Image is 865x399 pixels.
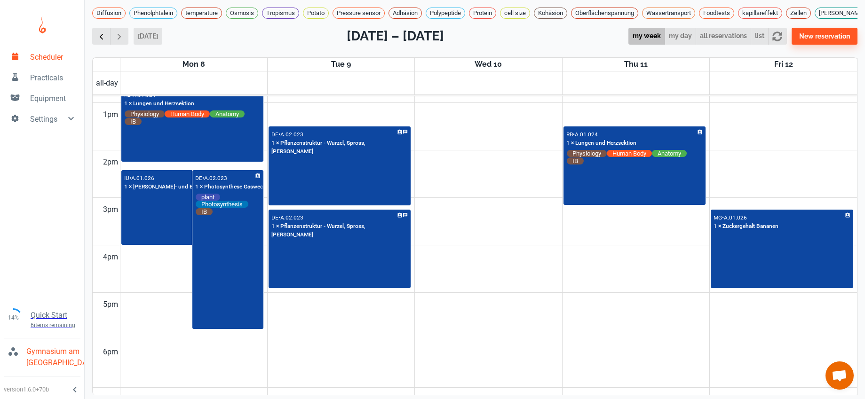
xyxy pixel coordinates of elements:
button: my week [628,28,665,45]
span: Potato [303,8,328,18]
div: 4pm [101,245,120,269]
a: September 11, 2025 [622,58,650,71]
button: my day [665,28,696,45]
span: kapillareffekt [738,8,782,18]
span: Pressure sensor [333,8,384,18]
div: cell size [500,8,530,19]
span: Human Body [165,110,210,118]
a: September 12, 2025 [772,58,795,71]
div: Wassertransport [642,8,695,19]
div: Tropismus [262,8,299,19]
div: kapillareffekt [738,8,782,19]
span: Zellen [786,8,810,18]
p: DE • [195,175,204,181]
p: IU • [124,175,131,181]
span: Anatomy [210,110,245,118]
span: Photosynthesis [196,200,248,208]
p: DE • [271,214,280,221]
button: Previous week [92,28,111,45]
span: Physiology [567,149,607,157]
h2: [DATE] – [DATE] [347,26,444,46]
div: Adhäsion [389,8,422,19]
button: Next week [110,28,128,45]
a: September 9, 2025 [329,58,353,71]
span: all-day [94,78,120,89]
p: A.02.023 [280,131,303,138]
p: 1 × Zuckergehalt Bananen [714,222,778,231]
div: Potato [303,8,329,19]
div: 5pm [101,293,120,316]
p: RB • [566,131,575,138]
div: 2pm [101,150,120,174]
p: A.02.023 [204,175,227,181]
button: all reservations [696,28,751,45]
div: Pressure sensor [333,8,385,19]
div: 3pm [101,198,120,221]
div: Protein [469,8,496,19]
div: Polypeptide [426,8,465,19]
span: Osmosis [226,8,258,18]
div: 1pm [101,103,120,126]
span: plant [196,193,220,201]
div: Oberflächenspannung [571,8,638,19]
p: 1 × Photosynthese Gaswechsel [195,183,273,191]
span: Kohäsion [534,8,567,18]
span: temperature [182,8,222,18]
p: 1 × [PERSON_NAME]- und Blutdruckmessung [124,183,237,191]
p: A.01.026 [724,214,747,221]
button: New reservation [792,28,857,45]
span: Protein [469,8,496,18]
a: Chat öffnen [825,361,854,390]
span: Wassertransport [643,8,695,18]
span: Diffusion [93,8,125,18]
p: 1 × Pflanzenstruktur - Wurzel, Spross, [PERSON_NAME] [271,139,408,156]
div: Diffusion [92,8,126,19]
div: Kohäsion [534,8,567,19]
span: Phenolphtalein [130,8,177,18]
span: Oberflächenspannung [571,8,638,18]
span: Anatomy [652,149,687,157]
span: IB [196,208,213,216]
span: Human Body [607,149,652,157]
span: Polypeptide [426,8,465,18]
div: Foodtests [699,8,734,19]
p: DE • [271,131,280,138]
div: 6pm [101,340,120,364]
span: Adhäsion [389,8,421,18]
span: cell size [500,8,530,18]
p: 1 × Lungen und Herzsektion [566,139,636,148]
p: 1 × Lungen und Herzsektion [124,100,194,108]
p: A.01.026 [131,175,154,181]
div: Zellen [786,8,811,19]
span: Tropismus [262,8,299,18]
a: September 10, 2025 [473,58,504,71]
div: Osmosis [226,8,258,19]
a: September 8, 2025 [181,58,207,71]
p: A.01.024 [575,131,598,138]
p: A.02.023 [280,214,303,221]
span: Physiology [125,110,165,118]
div: temperature [181,8,222,19]
button: list [751,28,769,45]
span: Foodtests [699,8,734,18]
p: MG • [714,214,724,221]
p: 1 × Pflanzenstruktur - Wurzel, Spross, [PERSON_NAME] [271,222,408,239]
span: IB [567,157,584,165]
button: [DATE] [134,28,162,45]
span: IB [125,117,142,125]
button: refresh [768,28,786,45]
div: Phenolphtalein [129,8,177,19]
